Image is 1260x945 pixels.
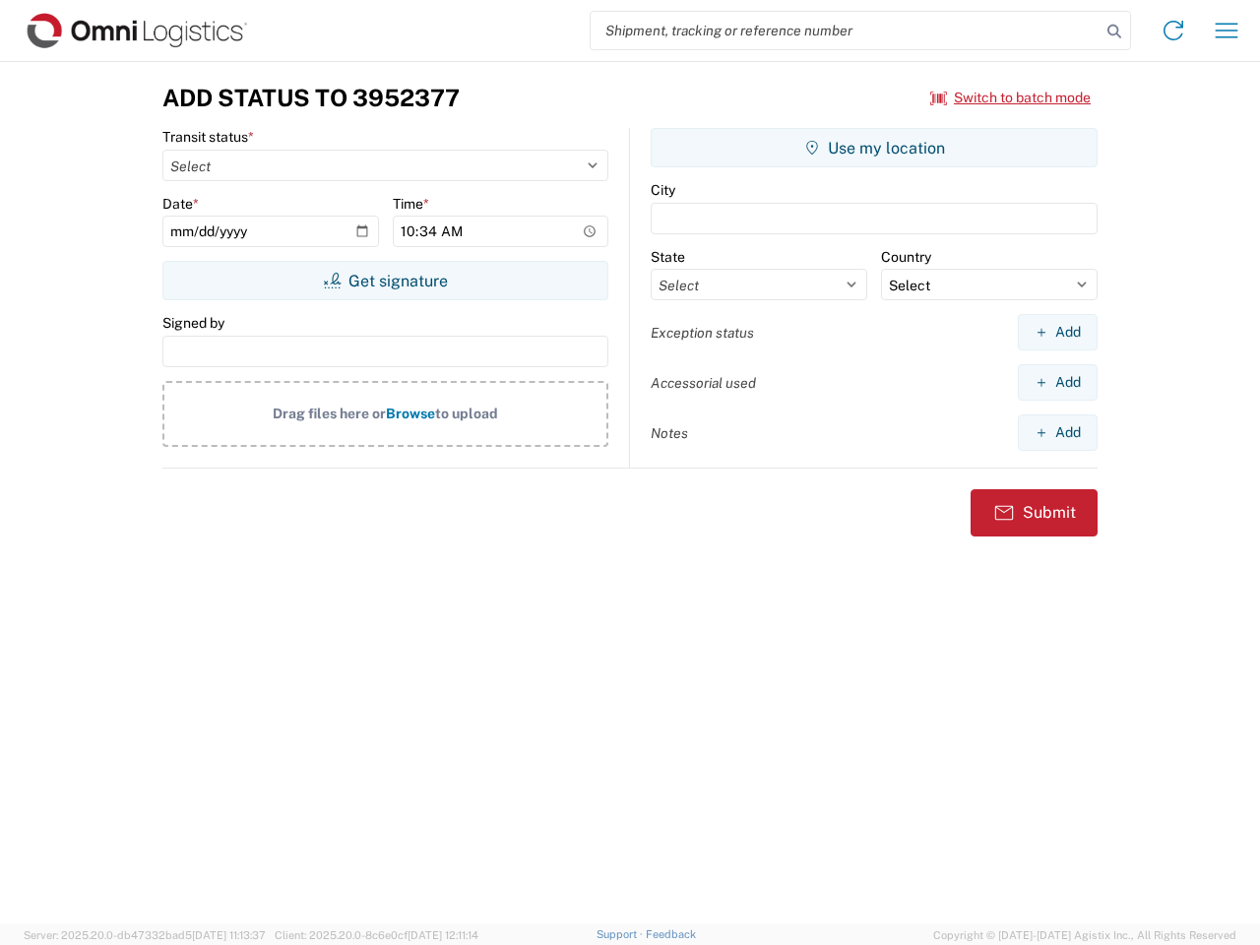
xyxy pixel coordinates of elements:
[597,928,646,940] a: Support
[651,324,754,342] label: Exception status
[1018,364,1098,401] button: Add
[881,248,931,266] label: Country
[591,12,1101,49] input: Shipment, tracking or reference number
[651,248,685,266] label: State
[162,128,254,146] label: Transit status
[1018,414,1098,451] button: Add
[646,928,696,940] a: Feedback
[435,406,498,421] span: to upload
[273,406,386,421] span: Drag files here or
[162,314,224,332] label: Signed by
[930,82,1091,114] button: Switch to batch mode
[24,929,266,941] span: Server: 2025.20.0-db47332bad5
[386,406,435,421] span: Browse
[162,261,608,300] button: Get signature
[408,929,478,941] span: [DATE] 12:11:14
[971,489,1098,536] button: Submit
[393,195,429,213] label: Time
[651,181,675,199] label: City
[162,84,460,112] h3: Add Status to 3952377
[651,128,1098,167] button: Use my location
[651,374,756,392] label: Accessorial used
[162,195,199,213] label: Date
[1018,314,1098,350] button: Add
[651,424,688,442] label: Notes
[192,929,266,941] span: [DATE] 11:13:37
[275,929,478,941] span: Client: 2025.20.0-8c6e0cf
[933,926,1236,944] span: Copyright © [DATE]-[DATE] Agistix Inc., All Rights Reserved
